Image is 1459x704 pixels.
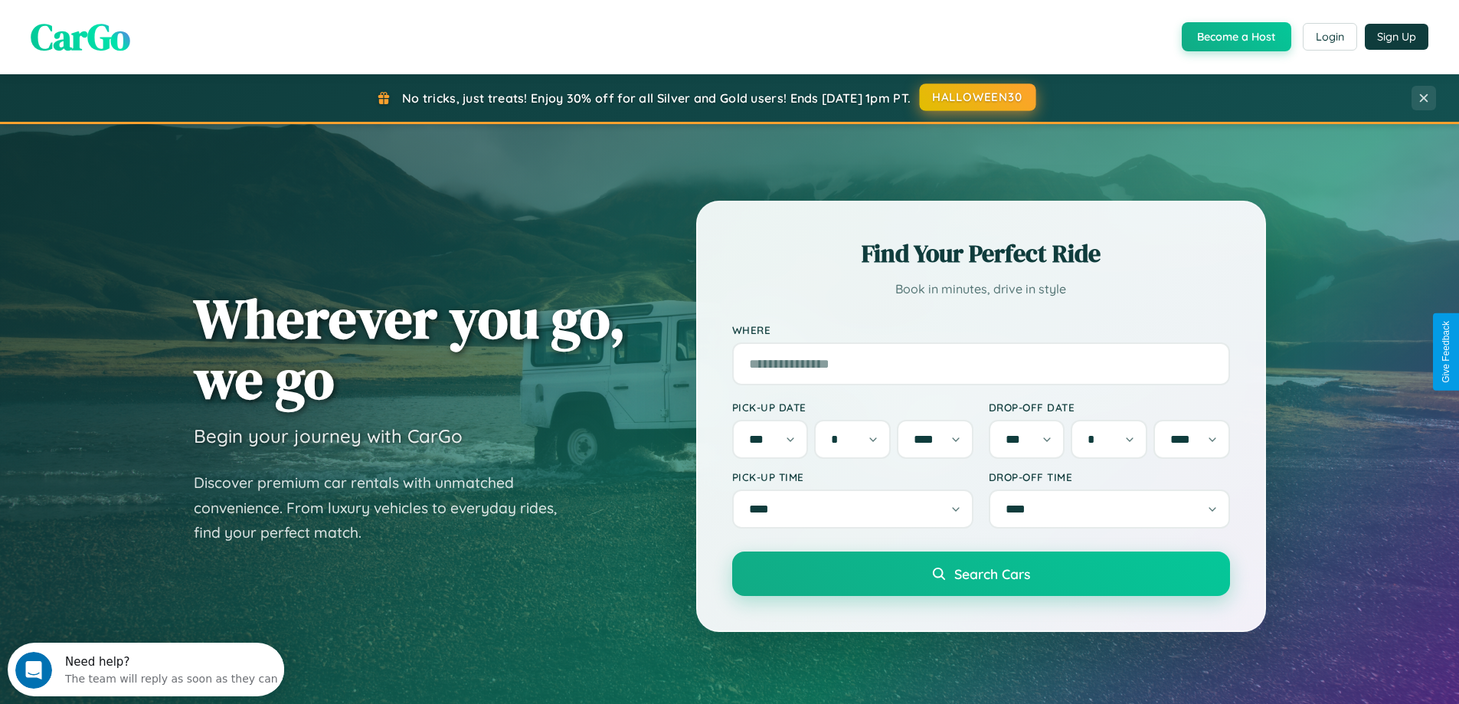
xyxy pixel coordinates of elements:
[57,25,270,41] div: The team will reply as soon as they can
[15,652,52,689] iframe: Intercom live chat
[402,90,911,106] span: No tricks, just treats! Enjoy 30% off for all Silver and Gold users! Ends [DATE] 1pm PT.
[732,401,973,414] label: Pick-up Date
[1441,321,1451,383] div: Give Feedback
[732,552,1230,596] button: Search Cars
[954,565,1030,582] span: Search Cars
[732,237,1230,270] h2: Find Your Perfect Ride
[57,13,270,25] div: Need help?
[732,470,973,483] label: Pick-up Time
[920,83,1036,111] button: HALLOWEEN30
[1303,23,1357,51] button: Login
[1182,22,1291,51] button: Become a Host
[732,323,1230,336] label: Where
[194,288,626,409] h1: Wherever you go, we go
[8,643,284,696] iframe: Intercom live chat discovery launcher
[194,470,577,545] p: Discover premium car rentals with unmatched convenience. From luxury vehicles to everyday rides, ...
[732,278,1230,300] p: Book in minutes, drive in style
[989,401,1230,414] label: Drop-off Date
[1365,24,1428,50] button: Sign Up
[194,424,463,447] h3: Begin your journey with CarGo
[31,11,130,62] span: CarGo
[989,470,1230,483] label: Drop-off Time
[6,6,285,48] div: Open Intercom Messenger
